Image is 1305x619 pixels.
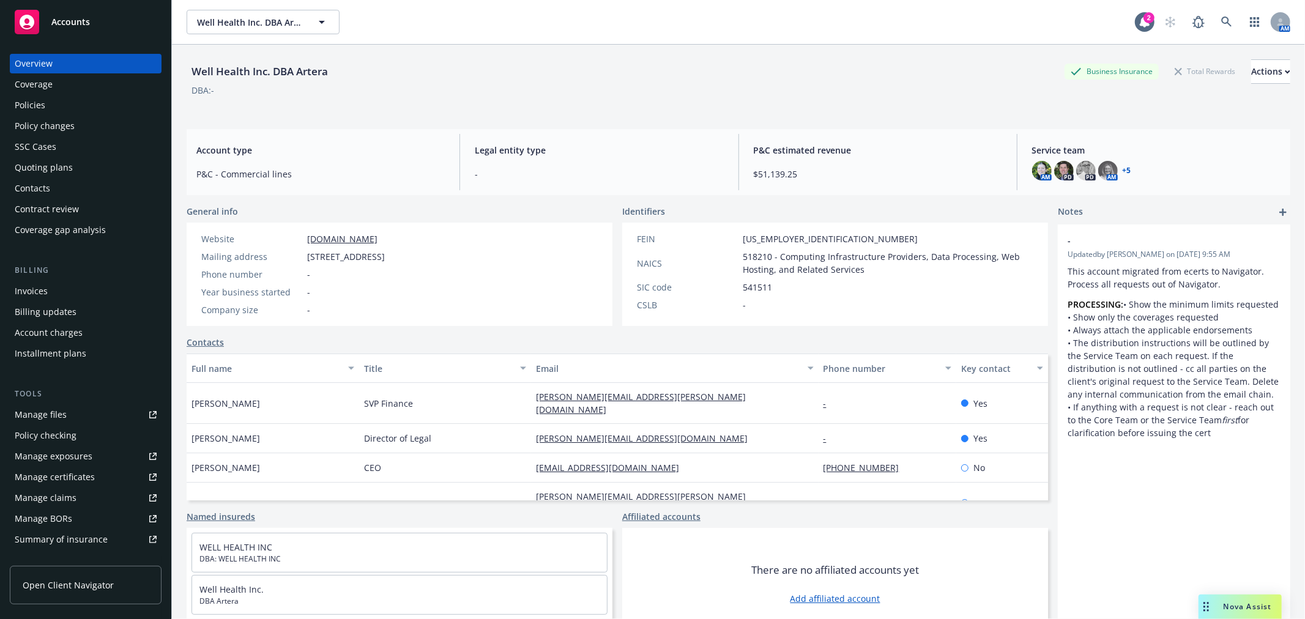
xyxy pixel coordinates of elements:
span: Identifiers [622,205,665,218]
div: 2 [1143,12,1154,23]
a: Invoices [10,281,162,301]
span: - [307,303,310,316]
a: - [824,432,836,444]
div: Full name [191,362,341,375]
a: Manage files [10,405,162,424]
a: Policy checking [10,426,162,445]
span: - [1068,234,1249,247]
div: Overview [15,54,53,73]
span: There are no affiliated accounts yet [751,563,919,577]
div: Website [201,232,302,245]
div: Phone number [824,362,938,375]
span: [PERSON_NAME] [191,461,260,474]
a: Coverage gap analysis [10,220,162,240]
a: Policy changes [10,116,162,136]
a: [DOMAIN_NAME] [307,233,377,245]
span: [US_EMPLOYER_IDENTIFICATION_NUMBER] [743,232,918,245]
a: Coverage [10,75,162,94]
span: SVP Finance [364,397,413,410]
a: - [824,398,836,409]
a: Quoting plans [10,158,162,177]
div: Actions [1251,60,1290,83]
a: Billing updates [10,302,162,322]
span: Nova Assist [1224,601,1272,612]
span: Well Health Inc. DBA Artera [197,16,303,29]
div: Manage files [15,405,67,424]
div: Account charges [15,323,83,343]
a: Switch app [1243,10,1267,34]
span: 541511 [743,281,772,294]
button: Well Health Inc. DBA Artera [187,10,340,34]
div: Title [364,362,513,375]
div: Coverage gap analysis [15,220,106,240]
img: photo [1076,161,1096,180]
div: DBA: - [191,84,214,97]
span: - [307,286,310,298]
button: Email [531,354,818,383]
span: Yes [973,432,987,445]
img: photo [1032,161,1052,180]
span: P&C - Commercial lines [196,168,445,180]
a: Contract review [10,199,162,219]
span: - [743,298,746,311]
a: Affiliated accounts [622,510,701,523]
span: P&C estimated revenue [754,144,1002,157]
div: Billing [10,264,162,276]
button: Full name [187,354,359,383]
em: first [1222,414,1238,426]
div: Summary of insurance [15,530,108,549]
a: - [824,497,836,509]
p: • Show the minimum limits requested • Show only the coverages requested • Always attach the appli... [1068,298,1281,439]
span: General info [187,205,238,218]
a: [PERSON_NAME][EMAIL_ADDRESS][DOMAIN_NAME] [536,432,757,444]
a: Accounts [10,5,162,39]
a: Start snowing [1158,10,1183,34]
div: Quoting plans [15,158,73,177]
div: Manage exposures [15,447,92,466]
span: [PERSON_NAME] [191,397,260,410]
div: Phone number [201,268,302,281]
div: Total Rewards [1169,64,1241,79]
span: Accounts [51,17,90,27]
a: SSC Cases [10,137,162,157]
a: Named insureds [187,510,255,523]
a: Manage certificates [10,467,162,487]
span: [PERSON_NAME] [191,432,260,445]
span: DBA Artera [199,596,600,607]
span: - [364,497,367,510]
a: [EMAIL_ADDRESS][DOMAIN_NAME] [536,462,689,473]
a: Manage exposures [10,447,162,466]
a: [PERSON_NAME][EMAIL_ADDRESS][PERSON_NAME][DOMAIN_NAME] [536,491,746,515]
button: Phone number [819,354,956,383]
div: Coverage [15,75,53,94]
div: SIC code [637,281,738,294]
div: Policy checking [15,426,76,445]
a: Overview [10,54,162,73]
a: Well Health Inc. [199,584,264,595]
strong: PROCESSING: [1068,298,1123,310]
div: FEIN [637,232,738,245]
button: Title [359,354,532,383]
span: [PERSON_NAME] [191,497,260,510]
span: No [973,497,985,510]
span: DBA: WELL HEALTH INC [199,554,600,565]
div: -Updatedby [PERSON_NAME] on [DATE] 9:55 AMThis account migrated from ecerts to Navigator. Process... [1058,224,1290,449]
div: SSC Cases [15,137,56,157]
div: Drag to move [1199,595,1214,619]
a: Installment plans [10,344,162,363]
a: Account charges [10,323,162,343]
span: Service team [1032,144,1281,157]
div: Mailing address [201,250,302,263]
span: - [475,168,723,180]
img: photo [1098,161,1118,180]
span: [STREET_ADDRESS] [307,250,385,263]
span: 518210 - Computing Infrastructure Providers, Data Processing, Web Hosting, and Related Services [743,250,1033,276]
a: Policies [10,95,162,115]
a: [PHONE_NUMBER] [824,462,909,473]
span: Notes [1058,205,1083,220]
span: Open Client Navigator [23,579,114,591]
div: Tools [10,388,162,400]
div: Invoices [15,281,48,301]
a: Manage BORs [10,509,162,528]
